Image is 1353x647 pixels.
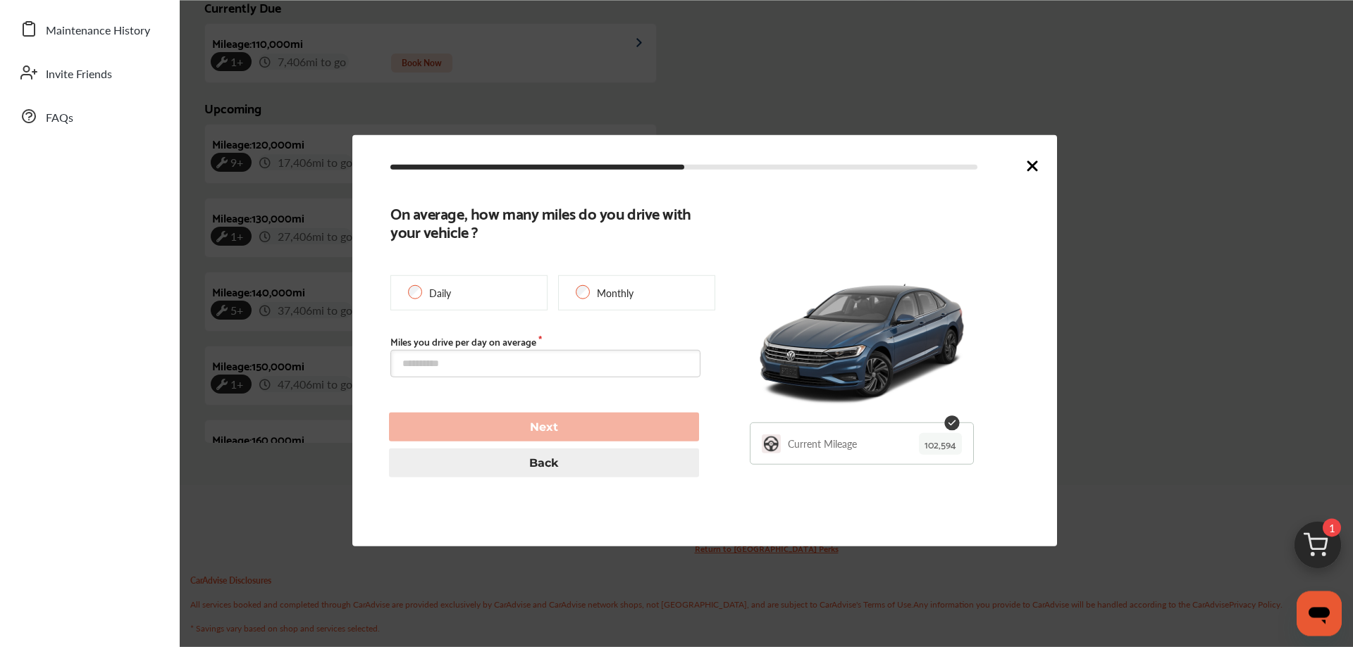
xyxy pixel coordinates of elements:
iframe: Button to launch messaging window [1297,591,1342,636]
p: Monthly [597,285,634,299]
a: Maintenance History [13,11,166,47]
img: YLCD0sooAAAAASUVORK5CYII= [762,434,781,453]
p: Current Mileage [788,436,857,451]
b: On average, how many miles do you drive with your vehicle ? [390,203,691,239]
img: 12843_st0640_046.jpg [751,257,972,423]
button: Back [389,448,699,477]
p: Daily [429,285,451,299]
a: FAQs [13,98,166,134]
img: cart_icon.3d0951e8.svg [1284,515,1352,582]
span: Maintenance History [46,22,150,40]
span: Invite Friends [46,65,112,84]
a: Invite Friends [13,54,166,91]
span: FAQs [46,109,73,127]
p: 102,594 [919,432,962,454]
label: Miles you drive per day on average [390,335,700,346]
span: 1 [1323,518,1341,536]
